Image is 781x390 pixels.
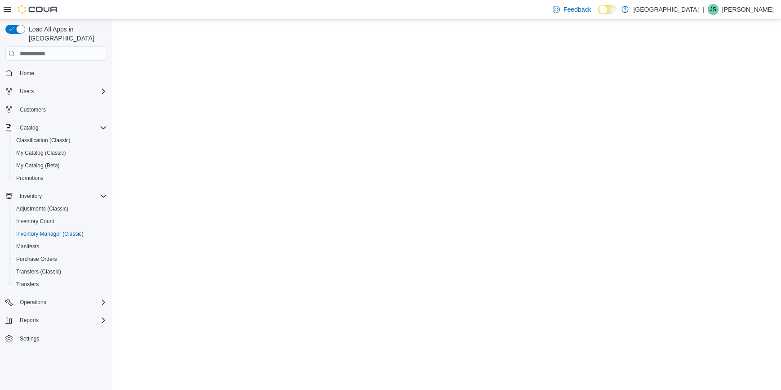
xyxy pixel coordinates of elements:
[13,241,43,252] a: Manifests
[2,85,111,98] button: Users
[16,68,38,79] a: Home
[13,203,107,214] span: Adjustments (Classic)
[16,104,49,115] a: Customers
[9,202,111,215] button: Adjustments (Classic)
[18,5,58,14] img: Cova
[13,229,107,239] span: Inventory Manager (Classic)
[13,229,87,239] a: Inventory Manager (Classic)
[16,104,107,115] span: Customers
[16,122,107,133] span: Catalog
[2,66,111,79] button: Home
[13,173,47,184] a: Promotions
[16,175,44,182] span: Promotions
[2,103,111,116] button: Customers
[20,299,46,306] span: Operations
[20,193,42,200] span: Inventory
[20,335,39,342] span: Settings
[9,172,111,184] button: Promotions
[16,297,50,308] button: Operations
[13,135,74,146] a: Classification (Classic)
[16,256,57,263] span: Purchase Orders
[13,266,65,277] a: Transfers (Classic)
[9,228,111,240] button: Inventory Manager (Classic)
[13,254,61,264] a: Purchase Orders
[20,124,38,131] span: Catalog
[20,106,46,113] span: Customers
[16,297,107,308] span: Operations
[13,173,107,184] span: Promotions
[9,215,111,228] button: Inventory Count
[16,268,61,275] span: Transfers (Classic)
[16,281,39,288] span: Transfers
[9,147,111,159] button: My Catalog (Classic)
[5,63,107,368] nav: Complex example
[9,278,111,291] button: Transfers
[13,266,107,277] span: Transfers (Classic)
[13,135,107,146] span: Classification (Classic)
[16,86,107,97] span: Users
[16,333,43,344] a: Settings
[16,333,107,344] span: Settings
[9,265,111,278] button: Transfers (Classic)
[2,332,111,345] button: Settings
[2,296,111,309] button: Operations
[9,240,111,253] button: Manifests
[2,121,111,134] button: Catalog
[13,216,58,227] a: Inventory Count
[708,4,719,15] div: John Sully
[20,317,39,324] span: Reports
[16,137,71,144] span: Classification (Classic)
[16,162,60,169] span: My Catalog (Beta)
[13,216,107,227] span: Inventory Count
[16,230,84,238] span: Inventory Manager (Classic)
[9,134,111,147] button: Classification (Classic)
[16,205,68,212] span: Adjustments (Classic)
[16,67,107,78] span: Home
[633,4,699,15] p: [GEOGRAPHIC_DATA]
[16,86,37,97] button: Users
[598,5,617,14] input: Dark Mode
[16,191,45,202] button: Inventory
[13,160,107,171] span: My Catalog (Beta)
[16,315,42,326] button: Reports
[13,148,107,158] span: My Catalog (Classic)
[9,159,111,172] button: My Catalog (Beta)
[16,218,54,225] span: Inventory Count
[20,88,34,95] span: Users
[16,315,107,326] span: Reports
[16,122,42,133] button: Catalog
[20,70,34,77] span: Home
[13,203,72,214] a: Adjustments (Classic)
[13,254,107,264] span: Purchase Orders
[25,25,107,43] span: Load All Apps in [GEOGRAPHIC_DATA]
[13,279,107,290] span: Transfers
[9,253,111,265] button: Purchase Orders
[13,148,70,158] a: My Catalog (Classic)
[13,279,42,290] a: Transfers
[2,314,111,327] button: Reports
[702,4,704,15] p: |
[564,5,591,14] span: Feedback
[16,191,107,202] span: Inventory
[16,149,66,157] span: My Catalog (Classic)
[16,243,39,250] span: Manifests
[2,190,111,202] button: Inventory
[13,241,107,252] span: Manifests
[710,4,716,15] span: JS
[722,4,774,15] p: [PERSON_NAME]
[13,160,63,171] a: My Catalog (Beta)
[549,0,595,18] a: Feedback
